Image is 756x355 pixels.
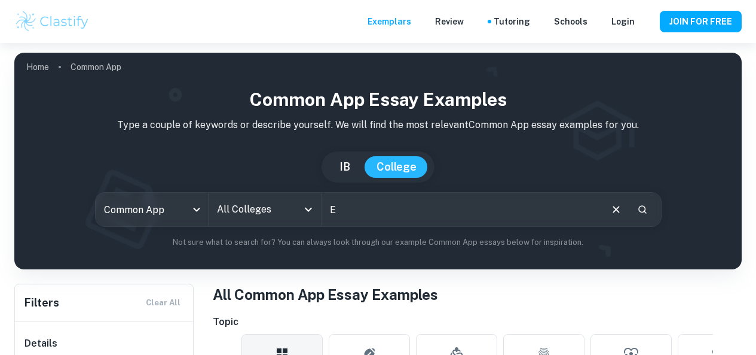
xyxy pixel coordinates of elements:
[25,336,185,351] h6: Details
[14,10,90,34] img: Clastify logo
[96,193,208,226] div: Common App
[365,156,428,178] button: College
[644,19,650,25] button: Help and Feedback
[322,193,600,226] input: E.g. I love building drones, I used to be ashamed of my name...
[328,156,362,178] button: IB
[24,86,732,113] h1: Common App Essay Examples
[71,60,121,74] p: Common App
[24,236,732,248] p: Not sure what to search for? You can always look through our example Common App essays below for ...
[632,199,653,220] button: Search
[435,15,464,28] p: Review
[26,59,49,75] a: Home
[660,11,742,32] button: JOIN FOR FREE
[213,284,742,305] h1: All Common App Essay Examples
[494,15,530,28] a: Tutoring
[24,118,732,132] p: Type a couple of keywords or describe yourself. We will find the most relevant Common App essay e...
[213,315,742,329] h6: Topic
[300,201,317,218] button: Open
[611,15,635,28] a: Login
[554,15,587,28] a: Schools
[605,198,628,221] button: Clear
[368,15,411,28] p: Exemplars
[25,295,59,311] h6: Filters
[14,53,742,269] img: profile cover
